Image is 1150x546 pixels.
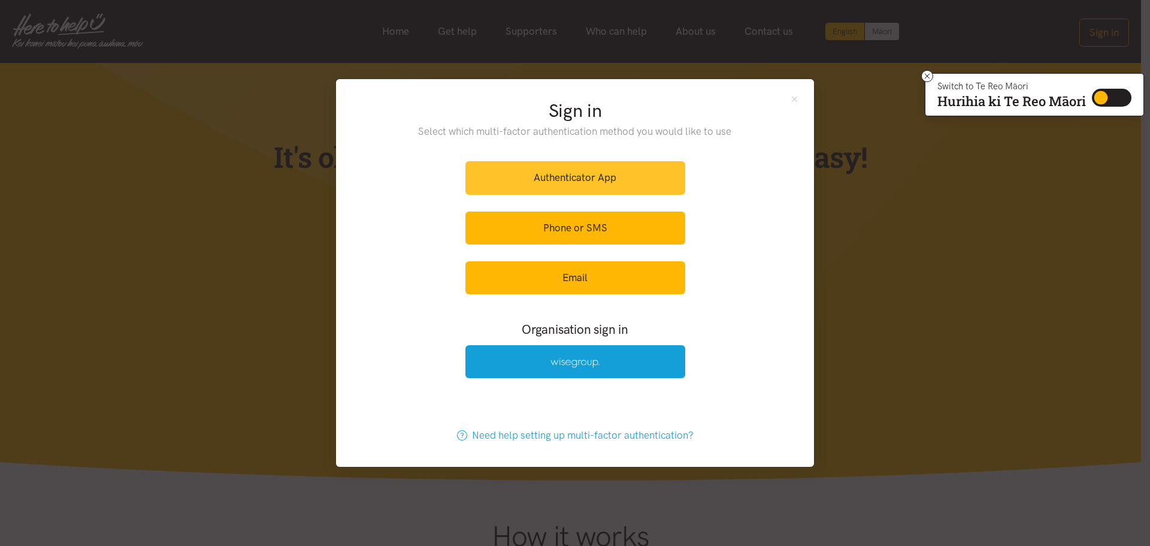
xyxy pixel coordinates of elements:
p: Select which multi-factor authentication method you would like to use [394,123,756,140]
a: Authenticator App [465,161,685,194]
h3: Organisation sign in [432,321,718,338]
p: Switch to Te Reo Māori [937,83,1086,90]
button: Close [789,93,800,104]
a: Phone or SMS [465,212,685,245]
h2: Sign in [394,98,756,123]
img: Wise Group [550,358,600,368]
a: Email [465,261,685,294]
p: Hurihia ki Te Reo Māori [937,96,1086,107]
a: Need help setting up multi-factor authentication? [444,419,706,452]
